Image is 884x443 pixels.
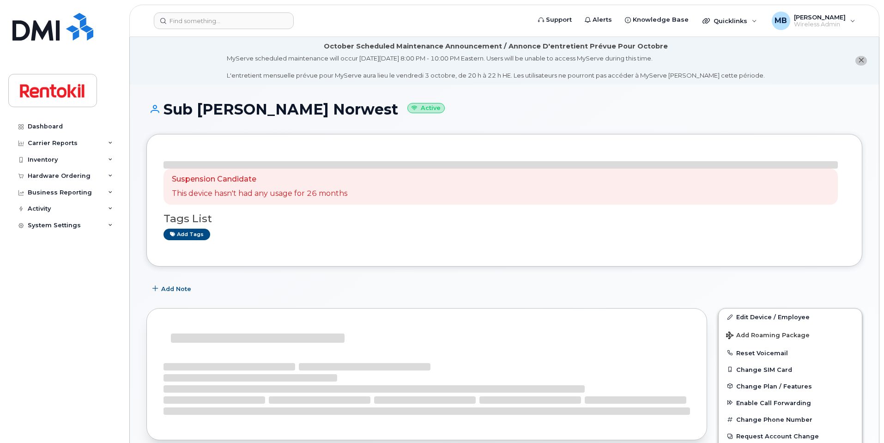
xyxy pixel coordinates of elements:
[146,280,199,297] button: Add Note
[324,42,668,51] div: October Scheduled Maintenance Announcement / Annonce D'entretient Prévue Pour Octobre
[163,213,845,225] h3: Tags List
[172,174,347,185] p: Suspension Candidate
[163,229,210,240] a: Add tags
[227,54,765,80] div: MyServe scheduled maintenance will occur [DATE][DATE] 8:00 PM - 10:00 PM Eastern. Users will be u...
[719,361,862,378] button: Change SIM Card
[736,399,811,406] span: Enable Call Forwarding
[407,103,445,114] small: Active
[719,394,862,411] button: Enable Call Forwarding
[146,101,862,117] h1: Sub [PERSON_NAME] Norwest
[161,285,191,293] span: Add Note
[719,345,862,361] button: Reset Voicemail
[726,332,810,340] span: Add Roaming Package
[855,56,867,66] button: close notification
[719,378,862,394] button: Change Plan / Features
[736,382,812,389] span: Change Plan / Features
[719,411,862,428] button: Change Phone Number
[172,188,347,199] p: This device hasn't had any usage for 26 months
[719,309,862,325] a: Edit Device / Employee
[719,325,862,344] button: Add Roaming Package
